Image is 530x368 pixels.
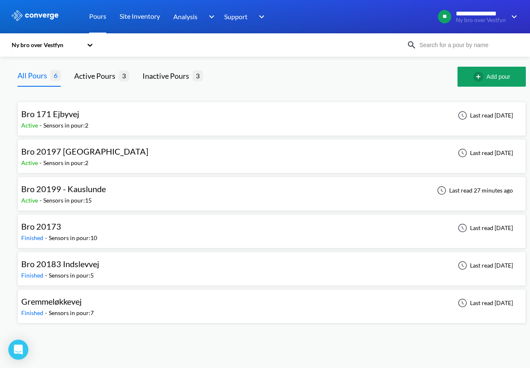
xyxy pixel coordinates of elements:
span: - [40,122,43,129]
span: Active [21,122,40,129]
a: Bro 20173Finished-Sensors in pour:10Last read [DATE] [17,224,526,231]
span: Finished [21,234,45,241]
span: - [40,159,43,166]
div: Last read [DATE] [453,148,515,158]
div: Active Pours [74,70,119,82]
span: Gremmeløkkevej [21,296,82,306]
div: Sensors in pour: 15 [43,196,92,205]
img: downArrow.svg [253,12,267,22]
span: 3 [119,70,129,81]
div: Last read [DATE] [453,223,515,233]
span: - [45,309,49,316]
span: Active [21,197,40,204]
a: Bro 20197 [GEOGRAPHIC_DATA]Active-Sensors in pour:2Last read [DATE] [17,149,526,156]
span: Active [21,159,40,166]
img: add-circle-outline.svg [473,72,487,82]
div: Last read [DATE] [453,110,515,120]
span: - [45,234,49,241]
div: Sensors in pour: 2 [43,158,88,168]
span: Finished [21,272,45,279]
span: Bro 171 Ejbyvej [21,109,79,119]
a: GremmeløkkevejFinished-Sensors in pour:7Last read [DATE] [17,299,526,306]
span: Bro 20173 [21,221,61,231]
div: Last read [DATE] [453,298,515,308]
a: Bro 171 EjbyvejActive-Sensors in pour:2Last read [DATE] [17,111,526,118]
img: downArrow.svg [506,12,519,22]
div: Open Intercom Messenger [8,340,28,360]
div: Sensors in pour: 5 [49,271,94,280]
div: Last read [DATE] [453,260,515,270]
span: - [40,197,43,204]
img: downArrow.svg [203,12,217,22]
img: logo_ewhite.svg [11,10,59,21]
span: Analysis [173,11,197,22]
button: Add pour [457,67,526,87]
span: Ny bro over Vestfyn [456,17,506,23]
span: Finished [21,309,45,316]
span: 6 [50,70,61,80]
div: Sensors in pour: 2 [43,121,88,130]
span: Bro 20199 - Kauslunde [21,184,106,194]
div: Ny bro over Vestfyn [11,40,82,50]
div: Inactive Pours [142,70,192,82]
a: Bro 20183 IndslevvejFinished-Sensors in pour:5Last read [DATE] [17,261,526,268]
div: Sensors in pour: 7 [49,308,94,318]
span: Support [224,11,247,22]
span: 3 [192,70,203,81]
span: Bro 20197 [GEOGRAPHIC_DATA] [21,146,148,156]
span: - [45,272,49,279]
div: Last read 27 minutes ago [432,185,515,195]
img: icon-search.svg [407,40,417,50]
span: Bro 20183 Indslevvej [21,259,99,269]
div: Sensors in pour: 10 [49,233,97,243]
input: Search for a pour by name [417,40,517,50]
div: All Pours [17,70,50,81]
a: Bro 20199 - KauslundeActive-Sensors in pour:15Last read 27 minutes ago [17,186,526,193]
